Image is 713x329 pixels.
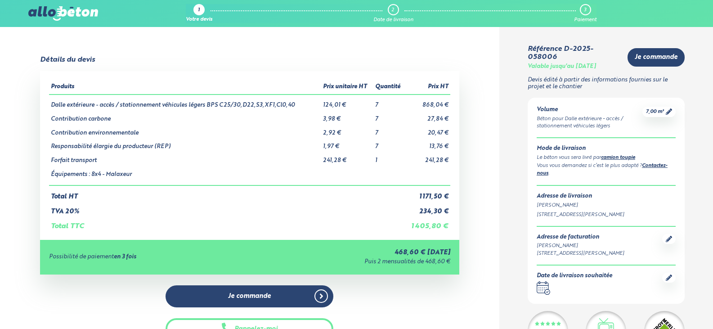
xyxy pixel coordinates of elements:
[601,155,635,160] a: camion toupie
[186,4,212,23] a: 1 Votre devis
[537,162,676,178] div: Vous vous demandez si c’est le plus adapté ? .
[373,80,405,95] th: Quantité
[373,95,405,109] td: 7
[321,150,374,164] td: 241,28 €
[405,185,450,201] td: 1 171,50 €
[49,164,321,186] td: Équipements : 8x4 - Malaxeur
[528,45,620,62] div: Référence D-2025-058006
[528,77,685,90] p: Devis édité à partir des informations fournies sur le projet et le chantier
[321,136,374,150] td: 1,97 €
[537,234,624,241] div: Adresse de facturation
[633,294,703,319] iframe: Help widget launcher
[537,145,676,152] div: Mode de livraison
[584,7,586,13] div: 3
[49,254,251,261] div: Possibilité de paiement
[49,215,405,230] td: Total TTC
[114,254,136,260] strong: en 3 fois
[537,250,624,257] div: [STREET_ADDRESS][PERSON_NAME]
[373,4,413,23] a: 2 Date de livraison
[49,123,321,137] td: Contribution environnementale
[373,123,405,137] td: 7
[49,185,405,201] td: Total HT
[166,285,333,307] a: Je commande
[373,150,405,164] td: 1
[40,56,95,64] div: Détails du devis
[628,48,685,67] a: Je commande
[391,7,394,13] div: 2
[537,154,676,162] div: Le béton vous sera livré par
[49,109,321,123] td: Contribution carbone
[373,109,405,123] td: 7
[574,4,596,23] a: 3 Paiement
[537,273,612,279] div: Date de livraison souhaitée
[574,17,596,23] div: Paiement
[405,201,450,216] td: 234,30 €
[537,193,676,200] div: Adresse de livraison
[186,17,212,23] div: Votre devis
[321,80,374,95] th: Prix unitaire HT
[49,201,405,216] td: TVA 20%
[405,109,450,123] td: 27,84 €
[321,95,374,109] td: 124,01 €
[373,136,405,150] td: 7
[537,202,676,209] div: [PERSON_NAME]
[49,80,321,95] th: Produits
[537,211,676,219] div: [STREET_ADDRESS][PERSON_NAME]
[49,136,321,150] td: Responsabilité élargie du producteur (REP)
[537,115,642,131] div: Béton pour Dalle extérieure - accès / stationnement véhicules légers
[405,123,450,137] td: 20,47 €
[405,95,450,109] td: 868,04 €
[405,80,450,95] th: Prix HT
[251,249,450,257] div: 468,60 € [DATE]
[537,242,624,250] div: [PERSON_NAME]
[405,150,450,164] td: 241,28 €
[228,293,271,300] span: Je commande
[49,150,321,164] td: Forfait transport
[405,136,450,150] td: 13,76 €
[251,259,450,266] div: Puis 2 mensualités de 468,60 €
[405,215,450,230] td: 1 405,80 €
[528,63,596,70] div: Valable jusqu'au [DATE]
[28,6,98,21] img: allobéton
[321,123,374,137] td: 2,92 €
[635,54,677,61] span: Je commande
[321,109,374,123] td: 3,98 €
[49,95,321,109] td: Dalle extérieure - accès / stationnement véhicules légers BPS C25/30,D22,S3,XF1,Cl0,40
[537,107,642,113] div: Volume
[373,17,413,23] div: Date de livraison
[198,8,200,14] div: 1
